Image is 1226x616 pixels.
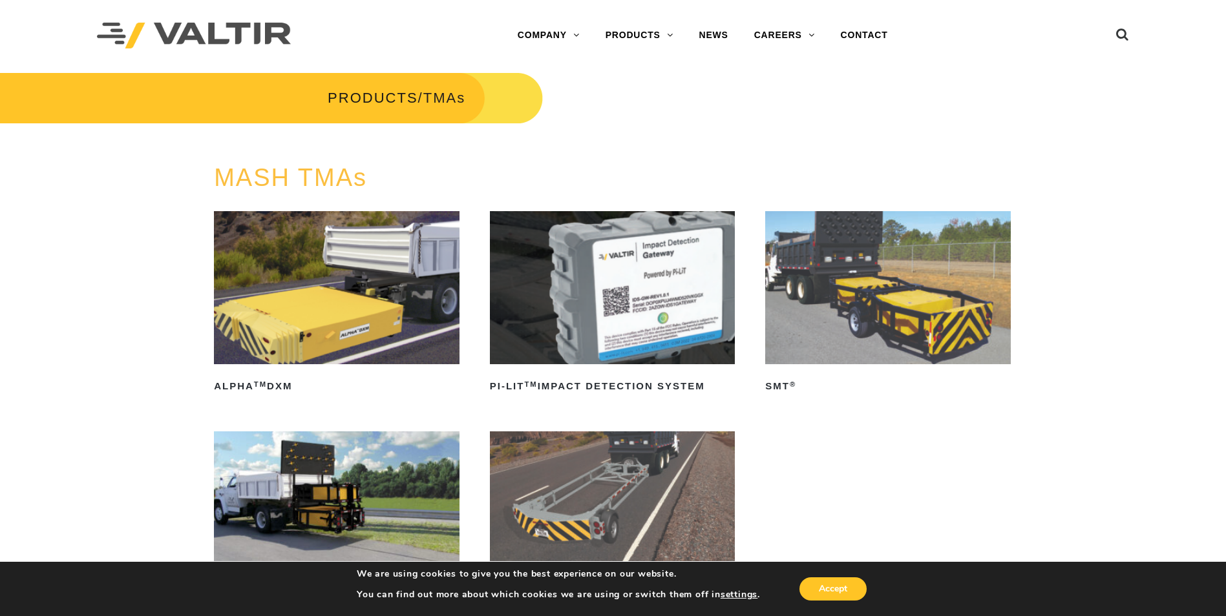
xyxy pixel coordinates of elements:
[765,376,1011,396] h2: SMT
[214,211,460,396] a: ALPHATMDXM
[490,211,735,396] a: PI-LITTMImpact Detection System
[490,376,735,396] h2: PI-LIT Impact Detection System
[790,380,796,388] sup: ®
[423,90,465,106] span: TMAs
[357,568,760,580] p: We are using cookies to give you the best experience on our website.
[524,380,537,388] sup: TM
[593,23,686,48] a: PRODUCTS
[254,380,267,388] sup: TM
[328,90,417,106] a: PRODUCTS
[97,23,291,49] img: Valtir
[721,589,757,601] button: settings
[505,23,593,48] a: COMPANY
[799,577,867,601] button: Accept
[828,23,901,48] a: CONTACT
[686,23,741,48] a: NEWS
[741,23,828,48] a: CAREERS
[765,211,1011,396] a: SMT®
[357,589,760,601] p: You can find out more about which cookies we are using or switch them off in .
[214,376,460,396] h2: ALPHA DXM
[214,164,367,191] a: MASH TMAs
